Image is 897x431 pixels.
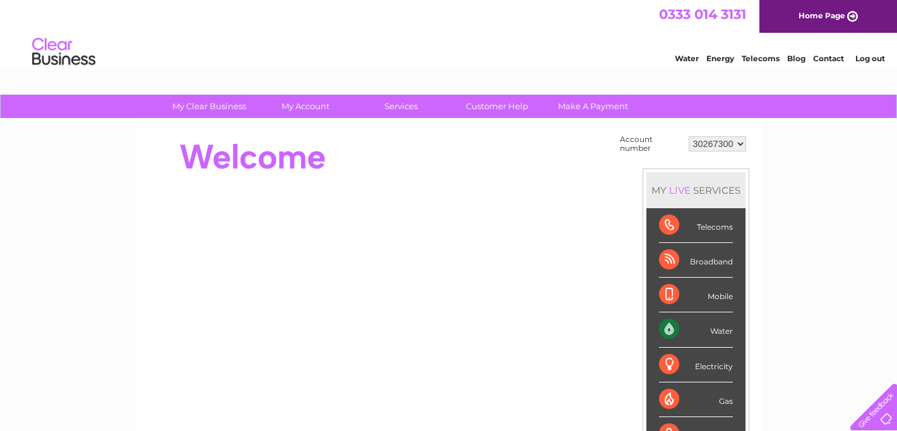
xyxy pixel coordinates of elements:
[349,95,453,118] a: Services
[659,6,746,22] a: 0333 014 3131
[646,172,746,208] div: MY SERVICES
[787,54,805,63] a: Blog
[157,95,261,118] a: My Clear Business
[659,348,733,382] div: Electricity
[541,95,645,118] a: Make A Payment
[659,243,733,278] div: Broadband
[659,382,733,417] div: Gas
[667,184,693,196] div: LIVE
[855,54,885,63] a: Log out
[253,95,357,118] a: My Account
[659,278,733,312] div: Mobile
[675,54,699,63] a: Water
[742,54,780,63] a: Telecoms
[659,312,733,347] div: Water
[813,54,844,63] a: Contact
[445,95,549,118] a: Customer Help
[659,208,733,243] div: Telecoms
[617,132,686,156] td: Account number
[706,54,734,63] a: Energy
[32,33,96,71] img: logo.png
[151,7,747,61] div: Clear Business is a trading name of Verastar Limited (registered in [GEOGRAPHIC_DATA] No. 3667643...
